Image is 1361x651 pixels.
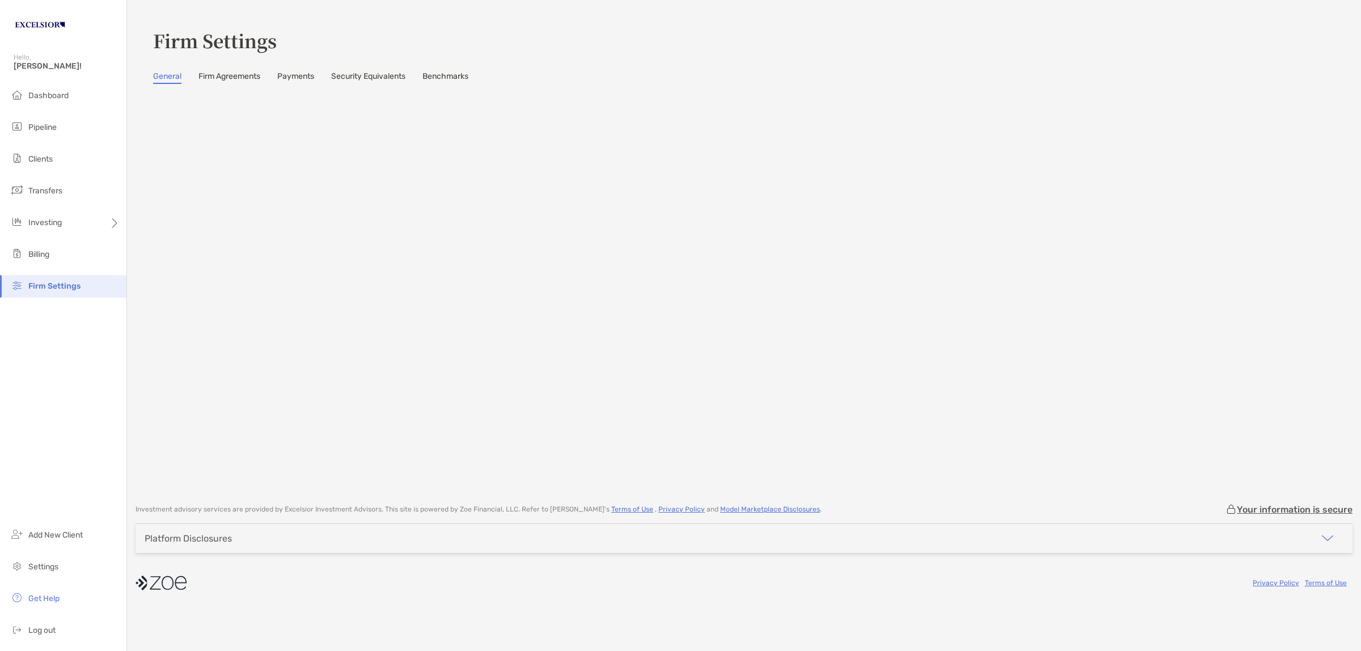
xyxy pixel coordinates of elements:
p: Your information is secure [1237,504,1352,515]
div: Platform Disclosures [145,533,232,544]
span: Get Help [28,594,60,603]
a: Security Equivalents [331,71,405,84]
a: Privacy Policy [1253,579,1299,587]
img: investing icon [10,215,24,229]
span: Firm Settings [28,281,81,291]
h3: Firm Settings [153,27,1347,53]
img: pipeline icon [10,120,24,133]
img: Zoe Logo [14,5,66,45]
span: Investing [28,218,62,227]
img: clients icon [10,151,24,165]
span: Transfers [28,186,62,196]
img: dashboard icon [10,88,24,102]
a: General [153,71,181,84]
span: Pipeline [28,122,57,132]
img: company logo [136,570,187,596]
span: Dashboard [28,91,69,100]
span: [PERSON_NAME]! [14,61,120,71]
img: settings icon [10,559,24,573]
img: firm-settings icon [10,278,24,292]
span: Log out [28,625,56,635]
a: Terms of Use [1305,579,1347,587]
a: Terms of Use [611,505,653,513]
img: add_new_client icon [10,527,24,541]
img: transfers icon [10,183,24,197]
span: Clients [28,154,53,164]
a: Benchmarks [422,71,468,84]
a: Payments [277,71,314,84]
a: Model Marketplace Disclosures [720,505,820,513]
img: logout icon [10,623,24,636]
a: Firm Agreements [198,71,260,84]
a: Privacy Policy [658,505,705,513]
p: Investment advisory services are provided by Excelsior Investment Advisors . This site is powered... [136,505,822,514]
img: get-help icon [10,591,24,604]
span: Settings [28,562,58,572]
span: Billing [28,250,49,259]
img: billing icon [10,247,24,260]
img: icon arrow [1321,531,1334,545]
span: Add New Client [28,530,83,540]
